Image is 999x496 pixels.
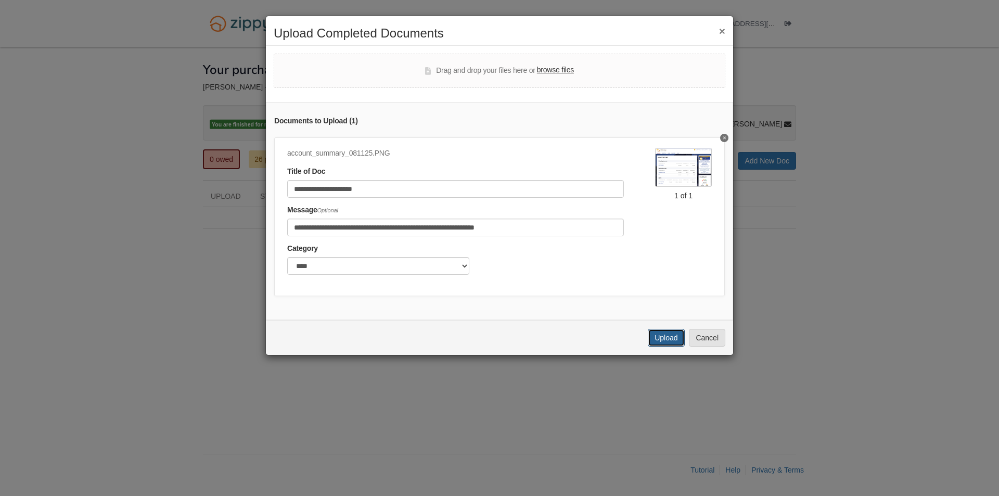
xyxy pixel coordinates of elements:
[287,257,469,275] select: Category
[287,166,325,177] label: Title of Doc
[655,148,712,187] img: account_summary_081125.PNG
[317,207,338,213] span: Optional
[287,205,338,216] label: Message
[719,26,725,36] button: ×
[537,65,574,76] label: browse files
[287,180,624,198] input: Document Title
[648,329,684,347] button: Upload
[274,116,725,127] div: Documents to Upload ( 1 )
[287,148,624,159] div: account_summary_081125.PNG
[655,190,712,201] div: 1 of 1
[720,134,728,142] button: Delete account_summary_081125
[274,27,725,40] h2: Upload Completed Documents
[425,65,574,77] div: Drag and drop your files here or
[287,219,624,236] input: Include any comments on this document
[287,243,318,255] label: Category
[689,329,725,347] button: Cancel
